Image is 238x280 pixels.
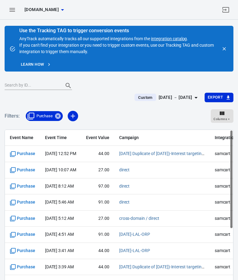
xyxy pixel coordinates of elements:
span: Purchase [33,113,57,119]
span: samcart [215,231,236,238]
button: Custom[DATE] － [DATE] [130,92,204,103]
a: Sign out [218,2,233,17]
span: samcart [215,264,236,270]
span: direct [119,199,130,205]
span: Aug 26 Duplicate of Aug 16th)-Interest targeting-ORP - Copy 2 [119,264,205,270]
button: Columns [211,109,233,123]
span: Custom [136,95,155,101]
time: 2025-09-02T08:12:08+08:00 [45,184,74,189]
span: samcart [215,199,236,205]
span: samcart [215,248,236,254]
time: 2025-09-02T05:12:00+08:00 [45,216,74,221]
button: [DOMAIN_NAME] [22,4,66,15]
span: brandijonesofficial.com [25,6,59,14]
span: Event Value [86,135,109,141]
input: Search by ID... [5,82,59,90]
a: [DATE] Duplicate of [DATE])-Interest targeting-ORP - Copy 2 [119,151,230,156]
time: 2025-09-02T12:52:06+08:00 [45,151,76,156]
span: Columns [213,116,227,122]
span: 91.00 [86,231,109,238]
span: Standard event name [10,151,35,157]
span: samcart [215,151,236,157]
span: Event Time [45,135,76,141]
span: samcart [215,167,236,173]
button: Export [205,93,233,102]
time: 2025-09-02T03:41:30+08:00 [45,248,74,253]
a: cross-domain / direct [119,216,159,221]
span: Event Name [10,135,35,141]
h5: Filters: [5,106,20,126]
span: Aug 30-LAL-ORP [119,231,150,238]
span: 91.00 [86,199,109,205]
time: 2025-09-02T10:07:42+08:00 [45,167,76,172]
span: samcart [215,183,236,189]
a: [DATE]-LAL-ORP [119,232,150,237]
div: Purchase [26,111,63,121]
time: 2025-09-02T05:46:20+08:00 [45,200,74,204]
div: [DATE] － [DATE] [159,94,192,101]
span: 44.00 [86,264,109,270]
span: Standard event name [10,183,35,189]
span: cross-domain / direct [119,216,159,222]
span: Standard event name [10,167,35,173]
span: Aug 26 Duplicate of Aug 16th)-Interest targeting-ORP - Copy 2 [119,151,205,157]
span: direct [119,183,130,189]
span: 97.00 [86,183,109,189]
span: 44.00 [86,248,109,254]
span: 44.00 [86,151,109,157]
span: 27.00 [86,216,109,222]
span: Standard event name [10,248,35,254]
time: 2025-09-02T04:51:01+08:00 [45,232,74,237]
a: direct [119,184,130,189]
a: direct [119,200,130,204]
span: Standard event name [10,199,35,205]
span: 27.00 [86,167,109,173]
span: samcart [215,216,236,222]
span: Standard event name [10,231,35,238]
span: Campaign [119,135,205,141]
span: direct [119,167,130,173]
div: Use the Tracking TAG to trigger conversion events [19,28,216,34]
a: Learn how [19,60,53,69]
time: 2025-09-02T03:39:24+08:00 [45,264,74,269]
button: Search [61,78,76,93]
span: Integration [215,135,236,141]
a: integration catalog [151,36,187,41]
a: direct [119,167,130,172]
span: Standard event name [10,216,35,222]
div: AnyTrack automatically tracks all our supported integrations from the . If you can't find your in... [19,28,216,55]
button: close [220,45,229,53]
a: [DATE] Duplicate of [DATE])-Interest targeting-ORP - Copy 2 [119,264,230,269]
a: [DATE]-LAL-ORP [119,248,150,253]
span: Standard event name [10,264,35,270]
span: Aug 30-LAL-ORP [119,248,150,254]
